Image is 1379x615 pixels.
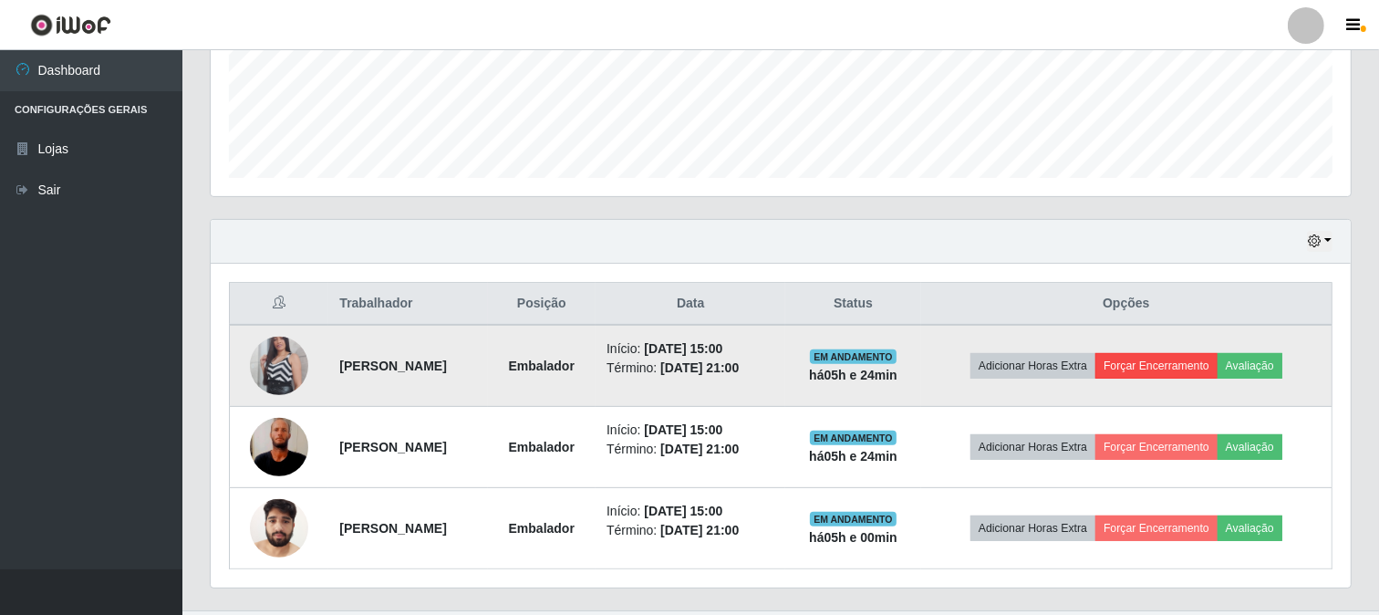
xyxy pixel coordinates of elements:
th: Status [785,283,920,326]
th: Data [596,283,785,326]
strong: há 05 h e 24 min [809,449,897,464]
li: Término: [607,521,774,540]
strong: Embalador [509,521,575,536]
strong: Embalador [509,440,575,454]
strong: Embalador [509,359,575,373]
time: [DATE] 15:00 [644,341,722,356]
th: Opções [921,283,1332,326]
img: 1751591398028.jpeg [250,382,308,512]
strong: [PERSON_NAME] [339,440,446,454]
time: [DATE] 21:00 [660,523,739,537]
button: Avaliação [1218,434,1282,460]
button: Adicionar Horas Extra [970,516,1095,541]
button: Forçar Encerramento [1095,434,1218,460]
span: EM ANDAMENTO [810,431,897,445]
button: Avaliação [1218,353,1282,379]
button: Adicionar Horas Extra [970,353,1095,379]
time: [DATE] 15:00 [644,504,722,518]
img: 1753109015697.jpeg [250,489,308,567]
strong: há 05 h e 00 min [809,530,897,545]
button: Adicionar Horas Extra [970,434,1095,460]
img: CoreUI Logo [30,14,111,36]
button: Forçar Encerramento [1095,516,1218,541]
span: EM ANDAMENTO [810,512,897,526]
th: Trabalhador [328,283,487,326]
button: Forçar Encerramento [1095,353,1218,379]
li: Término: [607,359,774,378]
time: [DATE] 21:00 [660,360,739,375]
strong: há 05 h e 24 min [809,368,897,382]
strong: [PERSON_NAME] [339,359,446,373]
th: Posição [488,283,596,326]
span: EM ANDAMENTO [810,349,897,364]
li: Término: [607,440,774,459]
li: Início: [607,502,774,521]
time: [DATE] 21:00 [660,442,739,456]
strong: [PERSON_NAME] [339,521,446,536]
time: [DATE] 15:00 [644,422,722,437]
li: Início: [607,339,774,359]
li: Início: [607,421,774,440]
img: 1703785575739.jpeg [250,314,308,418]
button: Avaliação [1218,516,1282,541]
